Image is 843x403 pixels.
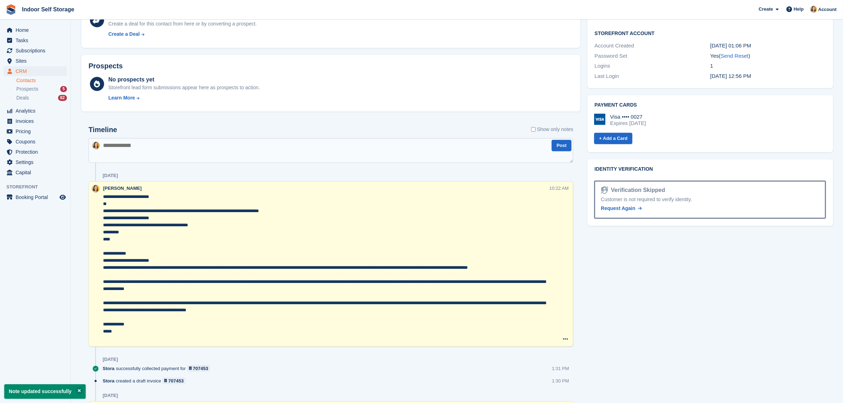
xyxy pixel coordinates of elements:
[594,72,710,80] div: Last Login
[103,186,142,191] span: [PERSON_NAME]
[594,166,826,172] h2: Identity verification
[16,86,38,92] span: Prospects
[794,6,804,13] span: Help
[594,52,710,60] div: Password Set
[108,75,260,84] div: No prospects yet
[594,62,710,70] div: Logins
[16,56,58,66] span: Sites
[531,126,574,133] label: Show only notes
[4,25,67,35] a: menu
[531,126,536,133] input: Show only notes
[16,126,58,136] span: Pricing
[103,173,118,178] div: [DATE]
[818,6,837,13] span: Account
[810,6,817,13] img: Emma Higgins
[16,94,67,102] a: Deals 82
[4,35,67,45] a: menu
[92,185,99,193] img: Emma Higgins
[16,106,58,116] span: Analytics
[601,186,608,194] img: Identity Verification Ready
[594,42,710,50] div: Account Created
[187,365,210,372] a: 707453
[601,196,819,203] div: Customer is not required to verify identity.
[552,378,569,384] div: 1:30 PM
[103,365,213,372] div: successfully collected payment for
[601,205,642,212] a: Request Again
[710,62,826,70] div: 1
[610,120,646,126] div: Expires [DATE]
[601,205,636,211] span: Request Again
[108,20,257,28] div: Create a deal for this contact from here or by converting a prospect.
[16,85,67,93] a: Prospects 5
[552,140,571,152] button: Post
[4,384,86,399] p: Note updated successfully
[710,52,826,60] div: Yes
[549,185,569,192] div: 10:22 AM
[4,137,67,147] a: menu
[58,193,67,201] a: Preview store
[594,114,605,125] img: Visa Logo
[16,116,58,126] span: Invoices
[4,116,67,126] a: menu
[4,168,67,177] a: menu
[103,365,114,372] span: Stora
[16,46,58,56] span: Subscriptions
[103,357,118,362] div: [DATE]
[60,86,67,92] div: 5
[594,29,826,36] h2: Storefront Account
[4,192,67,202] a: menu
[710,73,751,79] time: 2025-07-21 11:56:59 UTC
[6,4,16,15] img: stora-icon-8386f47178a22dfd0bd8f6a31ec36ba5ce8667c1dd55bd0f319d3a0aa187defe.svg
[719,53,750,59] span: ( )
[108,30,257,38] a: Create a Deal
[108,94,135,102] div: Learn More
[4,147,67,157] a: menu
[6,183,70,191] span: Storefront
[58,95,67,101] div: 82
[16,77,67,84] a: Contacts
[103,378,114,384] span: Stora
[89,126,117,134] h2: Timeline
[108,84,260,91] div: Storefront lead form submissions appear here as prospects to action.
[16,137,58,147] span: Coupons
[710,42,826,50] div: [DATE] 01:06 PM
[108,94,260,102] a: Learn More
[16,25,58,35] span: Home
[4,46,67,56] a: menu
[103,378,189,384] div: created a draft invoice
[89,62,123,70] h2: Prospects
[108,30,140,38] div: Create a Deal
[594,102,826,108] h2: Payment cards
[608,186,665,194] div: Verification Skipped
[16,157,58,167] span: Settings
[163,378,186,384] a: 707453
[4,106,67,116] a: menu
[16,147,58,157] span: Protection
[4,66,67,76] a: menu
[16,66,58,76] span: CRM
[4,126,67,136] a: menu
[16,95,29,101] span: Deals
[594,133,632,144] a: + Add a Card
[103,393,118,398] div: [DATE]
[759,6,773,13] span: Create
[4,56,67,66] a: menu
[610,114,646,120] div: Visa •••• 0027
[721,53,748,59] a: Send Reset
[552,365,569,372] div: 1:31 PM
[92,142,100,149] img: Emma Higgins
[193,365,208,372] div: 707453
[16,35,58,45] span: Tasks
[16,192,58,202] span: Booking Portal
[16,168,58,177] span: Capital
[4,157,67,167] a: menu
[168,378,183,384] div: 707453
[19,4,77,15] a: Indoor Self Storage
